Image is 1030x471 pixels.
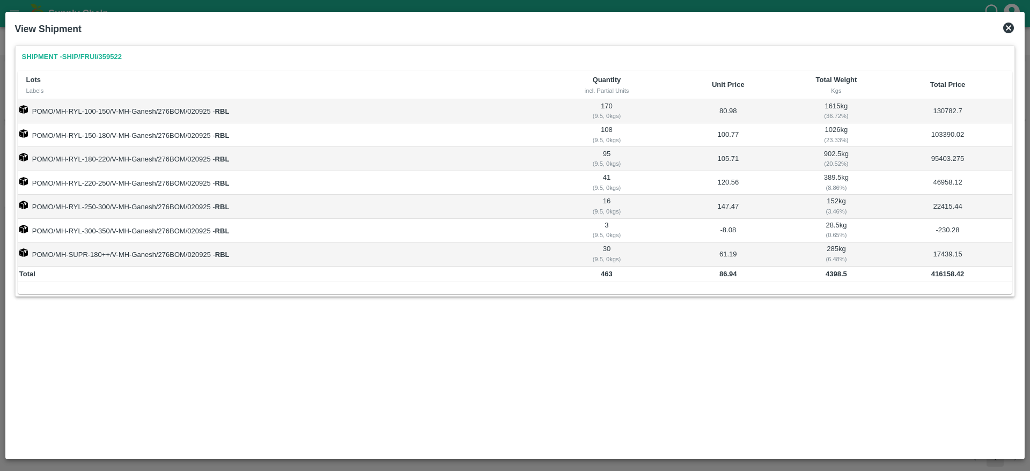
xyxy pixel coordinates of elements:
td: 80.98 [666,99,790,123]
td: 170 [547,99,666,123]
td: POMO/MH-RYL-300-350/V-MH-Ganesh/276BOM/020925 - [18,219,547,242]
div: Kgs [798,86,874,95]
b: Total [19,270,35,278]
td: 103390.02 [883,123,1013,147]
td: 152 kg [790,195,882,218]
td: 108 [547,123,666,147]
td: POMO/MH-SUPR-180++/V-MH-Ganesh/276BOM/020925 - [18,242,547,266]
td: 17439.15 [883,242,1013,266]
td: -8.08 [666,219,790,242]
td: 1026 kg [790,123,882,147]
div: ( 9.5, 0 kgs) [549,159,665,168]
a: Shipment -SHIP/FRUI/359522 [18,48,126,67]
td: 30 [547,242,666,266]
img: box [19,177,28,186]
div: ( 6.48 %) [791,254,881,264]
b: Unit Price [712,80,745,89]
td: 1615 kg [790,99,882,123]
div: ( 9.5, 0 kgs) [549,183,665,193]
td: -230.28 [883,219,1013,242]
img: box [19,225,28,233]
b: 463 [601,270,613,278]
td: POMO/MH-RYL-220-250/V-MH-Ganesh/276BOM/020925 - [18,171,547,195]
b: 86.94 [719,270,737,278]
strong: RBL [215,107,230,115]
td: 100.77 [666,123,790,147]
img: box [19,153,28,161]
div: ( 9.5, 0 kgs) [549,207,665,216]
td: 902.5 kg [790,147,882,171]
td: 105.71 [666,147,790,171]
div: ( 9.5, 0 kgs) [549,254,665,264]
td: 389.5 kg [790,171,882,195]
div: ( 9.5, 0 kgs) [549,135,665,145]
td: 22415.44 [883,195,1013,218]
b: Quantity [593,76,621,84]
img: box [19,201,28,209]
strong: RBL [215,179,230,187]
strong: RBL [215,227,230,235]
b: Lots [26,76,41,84]
img: box [19,248,28,257]
div: ( 9.5, 0 kgs) [549,230,665,240]
td: 120.56 [666,171,790,195]
td: 95 [547,147,666,171]
td: POMO/MH-RYL-100-150/V-MH-Ganesh/276BOM/020925 - [18,99,547,123]
td: POMO/MH-RYL-150-180/V-MH-Ganesh/276BOM/020925 - [18,123,547,147]
div: ( 8.86 %) [791,183,881,193]
td: 3 [547,219,666,242]
strong: RBL [215,203,230,211]
b: Total Weight [816,76,857,84]
div: Labels [26,86,539,95]
b: View Shipment [15,24,82,34]
td: POMO/MH-RYL-250-300/V-MH-Ganesh/276BOM/020925 - [18,195,547,218]
td: 147.47 [666,195,790,218]
td: 16 [547,195,666,218]
td: POMO/MH-RYL-180-220/V-MH-Ganesh/276BOM/020925 - [18,147,547,171]
div: ( 3.46 %) [791,207,881,216]
strong: RBL [215,251,230,259]
td: 285 kg [790,242,882,266]
b: 416158.42 [931,270,964,278]
b: 4398.5 [826,270,847,278]
div: ( 9.5, 0 kgs) [549,111,665,121]
b: Total Price [930,80,966,89]
strong: RBL [215,155,230,163]
img: box [19,105,28,114]
div: incl. Partial Units [555,86,658,95]
td: 130782.7 [883,99,1013,123]
div: ( 36.72 %) [791,111,881,121]
div: ( 0.65 %) [791,230,881,240]
td: 46958.12 [883,171,1013,195]
div: ( 23.33 %) [791,135,881,145]
td: 41 [547,171,666,195]
td: 95403.275 [883,147,1013,171]
div: ( 20.52 %) [791,159,881,168]
strong: RBL [215,131,230,139]
td: 28.5 kg [790,219,882,242]
img: box [19,129,28,138]
td: 61.19 [666,242,790,266]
